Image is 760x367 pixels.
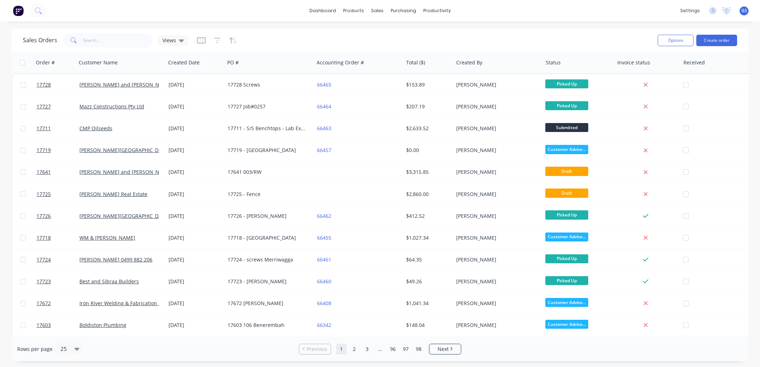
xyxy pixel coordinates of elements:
span: 17711 [36,125,51,132]
div: [DATE] [169,256,222,263]
div: $2,860.00 [406,191,448,198]
div: Created By [456,59,482,66]
img: Factory [13,5,24,16]
a: Page 3 [362,344,372,354]
a: 66460 [317,278,331,285]
span: Picked Up [545,79,588,88]
a: Page 97 [400,344,411,354]
span: Customer Advise... [545,320,588,329]
a: [PERSON_NAME] and [PERSON_NAME] [79,81,172,88]
div: [PERSON_NAME] [456,278,536,285]
div: [DATE] [169,81,222,88]
a: Boldiston Plumbing [79,322,126,328]
a: 17724 [36,249,79,270]
div: 17711 - S/S Benchtops - Lab Extension [228,125,307,132]
span: Draft [545,167,588,176]
div: 17641 003/RW [228,168,307,176]
span: Rows per page [17,346,53,353]
a: [PERSON_NAME] Real Estate [79,191,147,197]
div: [PERSON_NAME] [456,300,536,307]
span: 17672 [36,300,51,307]
div: $0.00 [406,147,448,154]
a: 17719 [36,140,79,161]
div: Status [546,59,561,66]
a: 17728 [36,74,79,96]
a: Mazz Constructions Pty Ltd [79,103,144,110]
span: Customer Advise... [545,298,588,307]
a: [PERSON_NAME][GEOGRAPHIC_DATA] [79,212,169,219]
span: Customer Advise... [545,145,588,154]
div: [PERSON_NAME] [456,147,536,154]
div: $1,027.34 [406,234,448,241]
div: [PERSON_NAME] [456,212,536,220]
div: [PERSON_NAME] [456,81,536,88]
div: 17727 Job#0257 [228,103,307,110]
span: Picked Up [545,276,588,285]
div: $2,633.52 [406,125,448,132]
div: 17719 - [GEOGRAPHIC_DATA] [228,147,307,154]
a: Page 1 is your current page [336,344,347,354]
div: Order # [36,59,55,66]
span: GS [741,8,747,14]
div: [PERSON_NAME] [456,322,536,329]
span: 17723 [36,278,51,285]
a: 66464 [317,103,331,110]
a: Previous page [299,346,331,353]
div: [PERSON_NAME] [456,256,536,263]
a: 66455 [317,234,331,241]
a: Page 2 [349,344,360,354]
div: Total ($) [406,59,425,66]
div: [DATE] [169,234,222,241]
a: 17723 [36,271,79,292]
div: Customer Name [79,59,118,66]
div: Created Date [168,59,200,66]
a: Best and Sibraa Builders [79,278,139,285]
div: 17728 Screws [228,81,307,88]
div: [PERSON_NAME] [456,234,536,241]
button: Create order [696,35,737,46]
div: [DATE] [169,322,222,329]
div: [DATE] [169,125,222,132]
span: 17641 [36,168,51,176]
span: 17724 [36,256,51,263]
div: $64.35 [406,256,448,263]
a: Page 96 [388,344,398,354]
a: Jump forward [375,344,385,354]
button: Options [658,35,693,46]
a: Next page [429,346,461,353]
a: 17725 [36,183,79,205]
div: [DATE] [169,278,222,285]
span: 17603 [36,322,51,329]
span: 17725 [36,191,51,198]
div: [PERSON_NAME] [456,103,536,110]
a: 66408 [317,300,331,307]
div: purchasing [387,5,420,16]
div: 17723 - [PERSON_NAME] [228,278,307,285]
a: dashboard [306,5,340,16]
div: Accounting Order # [317,59,364,66]
a: 17726 [36,205,79,227]
div: PO # [227,59,239,66]
div: [PERSON_NAME] [456,125,536,132]
a: Iron River Welding & Fabrication Pty Ltd [79,300,175,307]
div: [DATE] [169,212,222,220]
span: Submitted [545,123,588,132]
input: Search... [83,33,153,48]
a: 66457 [317,147,331,153]
a: CMP Oilseeds [79,125,112,132]
a: Page 98 [413,344,424,354]
span: Picked Up [545,101,588,110]
a: [PERSON_NAME][GEOGRAPHIC_DATA] [79,147,169,153]
h1: Sales Orders [23,37,57,44]
span: Previous [307,346,327,353]
div: 17718 - [GEOGRAPHIC_DATA] [228,234,307,241]
div: sales [367,5,387,16]
div: Invoice status [617,59,650,66]
div: productivity [420,5,454,16]
div: $207.19 [406,103,448,110]
a: WM & [PERSON_NAME] [79,234,135,241]
div: $412.52 [406,212,448,220]
span: Views [162,36,176,44]
span: 17727 [36,103,51,110]
div: $148.04 [406,322,448,329]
